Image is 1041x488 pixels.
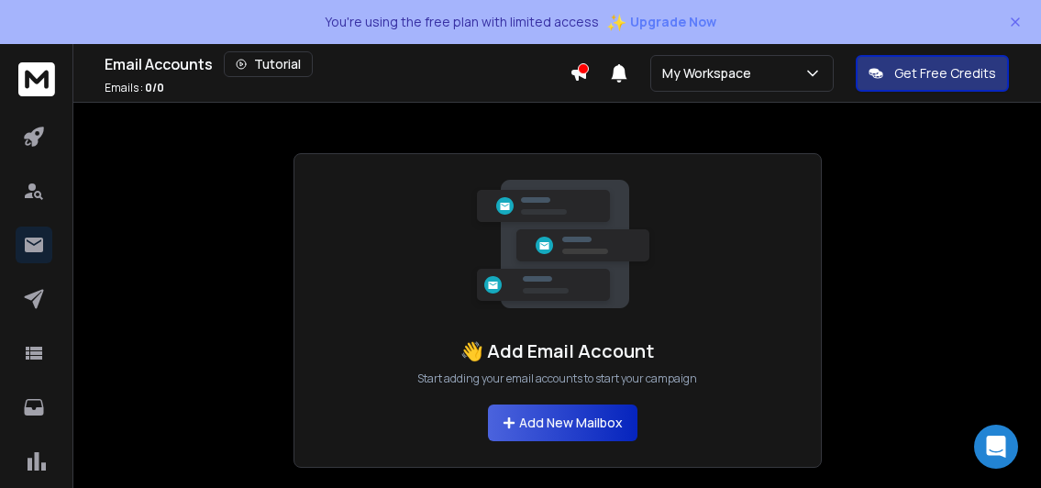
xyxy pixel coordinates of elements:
div: Open Intercom Messenger [974,425,1018,469]
p: Start adding your email accounts to start your campaign [417,372,697,386]
p: Get Free Credits [894,64,996,83]
p: Emails : [105,81,164,95]
button: Get Free Credits [856,55,1009,92]
button: Tutorial [224,51,313,77]
span: 0 / 0 [145,80,164,95]
p: My Workspace [662,64,759,83]
p: You're using the free plan with limited access [325,13,599,31]
button: ✨Upgrade Now [606,4,716,40]
span: Upgrade Now [630,13,716,31]
h1: 👋 Add Email Account [460,338,654,364]
div: Email Accounts [105,51,570,77]
button: Add New Mailbox [488,405,637,441]
span: ✨ [606,9,626,35]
